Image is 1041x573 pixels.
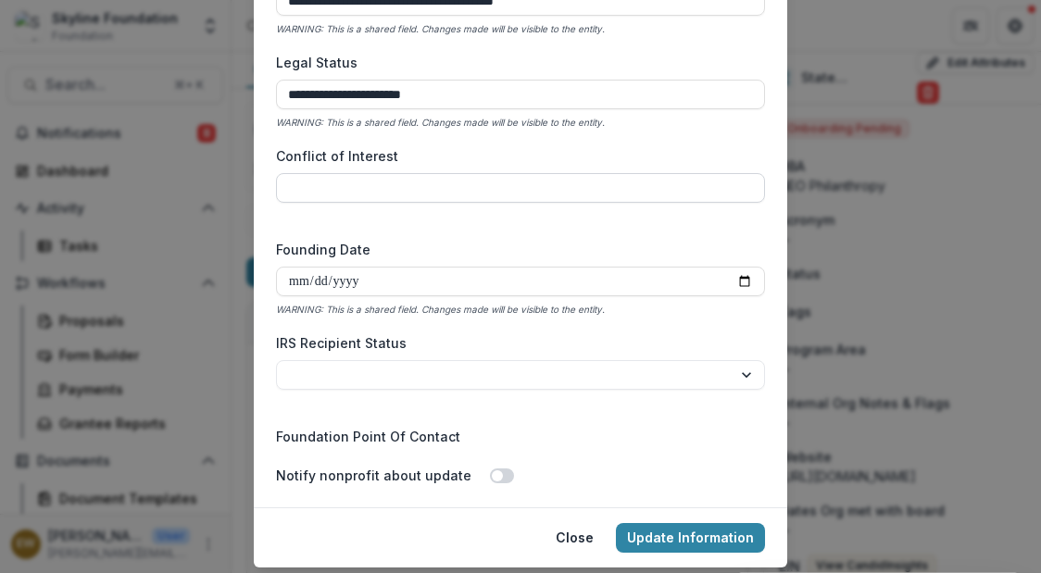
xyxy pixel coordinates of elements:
i: WARNING: This is a shared field. Changes made will be visible to the entity. [276,304,605,315]
label: Conflict of Interest [276,146,754,166]
i: WARNING: This is a shared field. Changes made will be visible to the entity. [276,117,605,128]
label: Foundation Point Of Contact [276,427,754,446]
label: Legal Status [276,53,754,72]
button: Close [545,523,605,553]
i: WARNING: This is a shared field. Changes made will be visible to the entity. [276,23,605,34]
label: Notify nonprofit about update [276,466,471,485]
label: IRS Recipient Status [276,333,754,353]
button: Update Information [616,523,765,553]
label: Founding Date [276,240,754,259]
